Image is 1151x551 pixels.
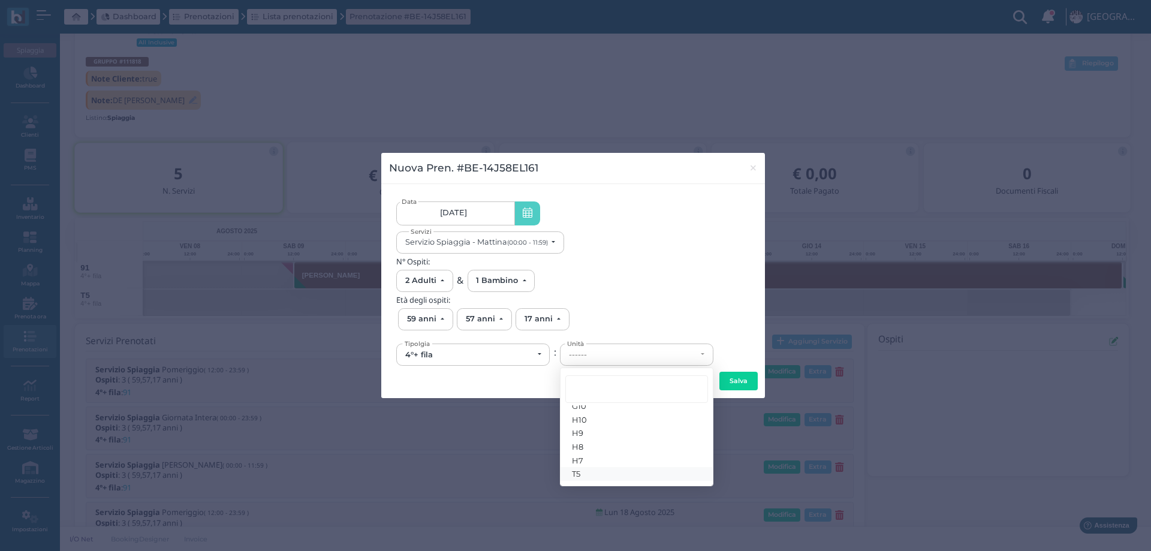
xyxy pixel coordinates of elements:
[396,296,750,304] h5: Età degli ospiti:
[476,276,518,285] div: 1 Bambino
[396,231,564,254] button: Servizio Spiaggia - Mattina(00:00 - 11:59)
[440,208,467,218] span: [DATE]
[565,339,586,348] span: Unità
[396,270,453,292] button: 2 Adulti
[466,314,495,323] div: 57 anni
[572,401,586,411] span: G10
[468,270,535,292] button: 1 Bambino
[396,344,550,366] button: 4°+ fila
[525,314,553,323] div: 17 anni
[405,237,548,246] div: Servizio Spiaggia - Mattina
[409,227,433,236] span: Servizi
[572,415,587,424] span: H10
[405,350,533,360] div: 4°+ fila
[572,456,583,465] span: H7
[402,339,432,348] span: Tipolgia
[572,428,583,438] span: H9
[507,239,548,246] small: (00:00 - 11:59)
[572,469,580,478] span: T5
[400,196,419,208] span: Data
[396,257,750,266] h5: N° Ospiti:
[560,344,713,366] button: ------
[749,160,758,176] span: ×
[35,10,79,19] span: Assistenza
[572,442,583,451] span: H8
[457,276,463,286] h4: &
[569,350,697,360] div: ------
[457,308,512,330] button: 57 anni
[398,308,453,330] button: 59 anni
[719,372,758,391] button: Salva
[741,153,766,183] button: Chiudi
[516,308,570,330] button: 17 anni
[389,160,538,176] h3: Nuova Pren. #BE-14J58EL161
[565,375,708,403] input: Search
[405,276,436,285] div: 2 Adulti
[407,314,436,323] div: 59 anni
